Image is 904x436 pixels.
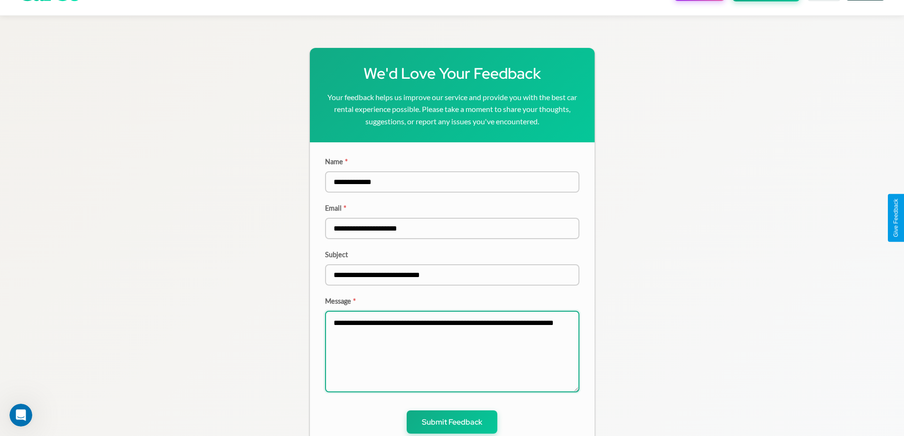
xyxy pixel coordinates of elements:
[893,199,899,237] div: Give Feedback
[325,250,579,259] label: Subject
[9,404,32,427] iframe: Intercom live chat
[325,158,579,166] label: Name
[325,91,579,128] p: Your feedback helps us improve our service and provide you with the best car rental experience po...
[325,63,579,83] h1: We'd Love Your Feedback
[407,410,497,434] button: Submit Feedback
[325,297,579,305] label: Message
[325,204,579,212] label: Email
